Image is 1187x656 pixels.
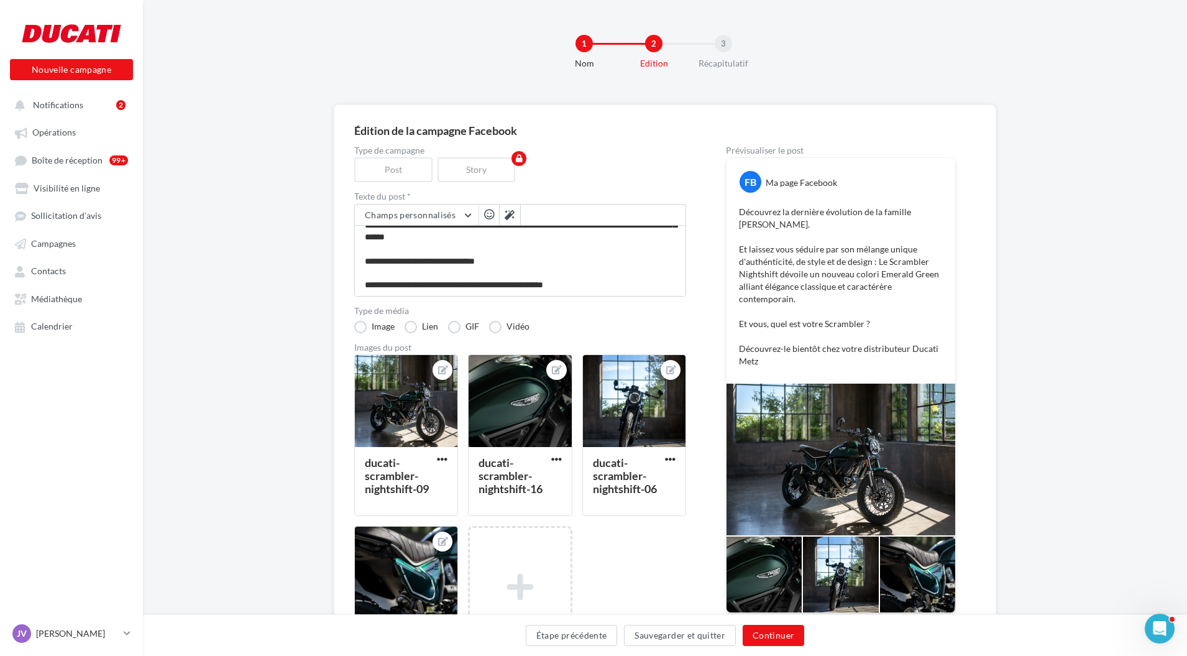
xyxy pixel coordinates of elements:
[448,321,479,333] label: GIF
[31,238,76,249] span: Campagnes
[7,315,135,337] a: Calendrier
[7,259,135,282] a: Contacts
[354,321,395,333] label: Image
[354,146,686,155] label: Type de campagne
[766,177,837,189] div: Ma page Facebook
[544,57,624,70] div: Nom
[715,35,732,52] div: 3
[32,127,76,138] span: Opérations
[10,59,133,80] button: Nouvelle campagne
[34,183,100,193] span: Visibilité en ligne
[10,622,133,645] a: JV [PERSON_NAME]
[31,293,82,304] span: Médiathèque
[7,121,135,143] a: Opérations
[575,35,593,52] div: 1
[7,232,135,254] a: Campagnes
[31,266,66,277] span: Contacts
[365,456,429,496] div: ducati-scrambler-nightshift-09
[36,627,119,640] p: [PERSON_NAME]
[31,211,101,221] span: Sollicitation d'avis
[726,613,956,629] div: La prévisualisation est non-contractuelle
[7,287,135,310] a: Médiathèque
[33,99,83,110] span: Notifications
[116,100,126,110] div: 2
[479,456,543,496] div: ducati-scrambler-nightshift-16
[739,206,943,367] p: Découvrez la dernière évolution de la famille [PERSON_NAME]. Et laissez vous séduire par son méla...
[624,625,736,646] button: Sauvegarder et quitter
[405,321,438,333] label: Lien
[7,149,135,172] a: Boîte de réception99+
[32,155,103,165] span: Boîte de réception
[684,57,763,70] div: Récapitulatif
[526,625,618,646] button: Étape précédente
[365,210,456,220] span: Champs personnalisés
[17,627,27,640] span: JV
[354,307,686,315] label: Type de média
[614,57,694,70] div: Edition
[489,321,529,333] label: Vidéo
[31,321,73,332] span: Calendrier
[593,456,657,496] div: ducati-scrambler-nightshift-06
[354,125,976,136] div: Édition de la campagne Facebook
[7,93,131,116] button: Notifications 2
[354,343,686,352] div: Images du post
[354,192,686,201] label: Texte du post *
[1145,614,1175,644] iframe: Intercom live chat
[645,35,662,52] div: 2
[7,204,135,226] a: Sollicitation d'avis
[743,625,804,646] button: Continuer
[355,205,479,226] button: Champs personnalisés
[740,171,761,193] div: FB
[726,146,956,155] div: Prévisualiser le post
[7,177,135,199] a: Visibilité en ligne
[109,155,128,165] div: 99+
